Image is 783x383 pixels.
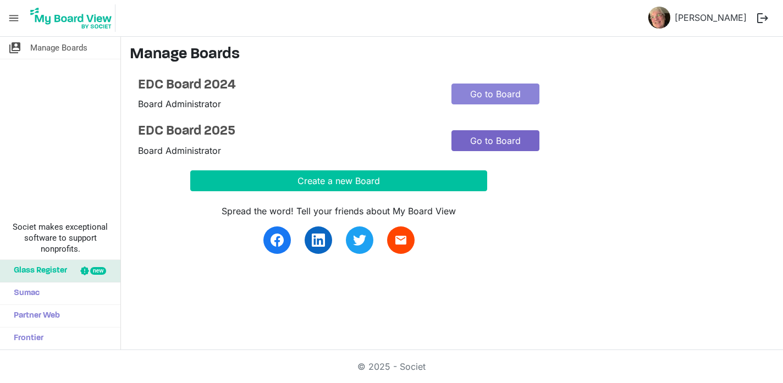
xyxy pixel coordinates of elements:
[130,46,774,64] h3: Manage Boards
[138,145,221,156] span: Board Administrator
[8,282,40,304] span: Sumac
[8,305,60,327] span: Partner Web
[190,204,487,218] div: Spread the word! Tell your friends about My Board View
[357,361,426,372] a: © 2025 - Societ
[751,7,774,30] button: logout
[27,4,120,32] a: My Board View Logo
[353,234,366,247] img: twitter.svg
[3,8,24,29] span: menu
[190,170,487,191] button: Create a new Board
[90,267,106,275] div: new
[27,4,115,32] img: My Board View Logo
[138,77,435,93] a: EDC Board 2024
[8,260,67,282] span: Glass Register
[451,84,539,104] a: Go to Board
[394,234,407,247] span: email
[271,234,284,247] img: facebook.svg
[8,328,43,349] span: Frontier
[138,124,435,140] a: EDC Board 2025
[30,37,87,59] span: Manage Boards
[5,221,115,254] span: Societ makes exceptional software to support nonprofits.
[138,98,221,109] span: Board Administrator
[8,37,21,59] span: switch_account
[312,234,325,247] img: linkedin.svg
[387,226,415,254] a: email
[670,7,751,29] a: [PERSON_NAME]
[451,130,539,151] a: Go to Board
[648,7,670,29] img: PBcu2jDvg7QGMKgoOufHRIIikigGA7b4rzU_JPaBs8kWDLQ_Ur80ZInsSXIZPAupHRttvsQ2JXBLJFIA_xW-Pw_thumb.png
